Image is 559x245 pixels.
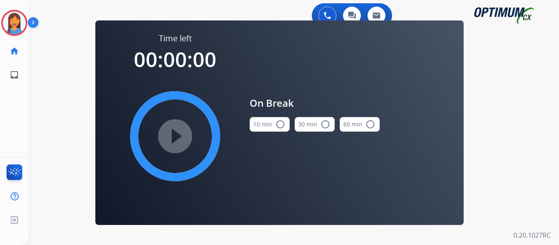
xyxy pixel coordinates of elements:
[134,45,216,73] span: 00:00:00
[250,96,380,110] span: On Break
[9,70,19,80] mat-icon: inbox
[9,46,19,56] mat-icon: home
[159,33,192,44] span: Time left
[295,117,335,132] button: 30 min
[320,119,330,129] mat-icon: radio_button_unchecked
[3,11,26,34] img: avatar
[275,119,285,129] mat-icon: radio_button_unchecked
[365,119,375,129] mat-icon: radio_button_unchecked
[250,117,290,132] button: 10 min
[340,117,380,132] button: 60 min
[514,230,551,240] p: 0.20.1027RC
